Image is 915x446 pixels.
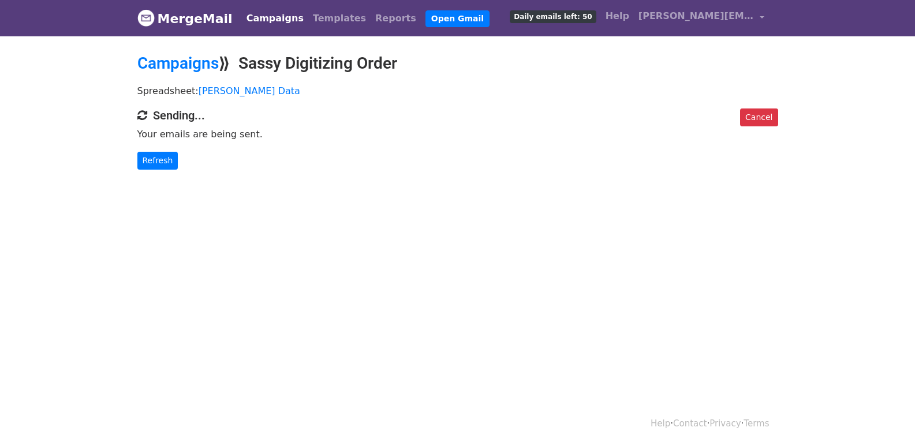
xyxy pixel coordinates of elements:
a: Refresh [137,152,178,170]
img: MergeMail logo [137,9,155,27]
a: [PERSON_NAME] Data [199,85,300,96]
a: Campaigns [137,54,219,73]
a: Cancel [740,108,778,126]
a: [PERSON_NAME][EMAIL_ADDRESS][DOMAIN_NAME] [634,5,769,32]
a: MergeMail [137,6,233,31]
a: Help [601,5,634,28]
p: Spreadsheet: [137,85,778,97]
p: Your emails are being sent. [137,128,778,140]
a: Help [651,418,670,429]
a: Terms [744,418,769,429]
a: Contact [673,418,707,429]
span: Daily emails left: 50 [510,10,596,23]
h2: ⟫ Sassy Digitizing Order [137,54,778,73]
span: [PERSON_NAME][EMAIL_ADDRESS][DOMAIN_NAME] [638,9,754,23]
a: Campaigns [242,7,308,30]
a: Daily emails left: 50 [505,5,600,28]
a: Privacy [709,418,741,429]
a: Templates [308,7,371,30]
a: Reports [371,7,421,30]
a: Open Gmail [425,10,490,27]
h4: Sending... [137,108,778,122]
iframe: Chat Widget [857,391,915,446]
